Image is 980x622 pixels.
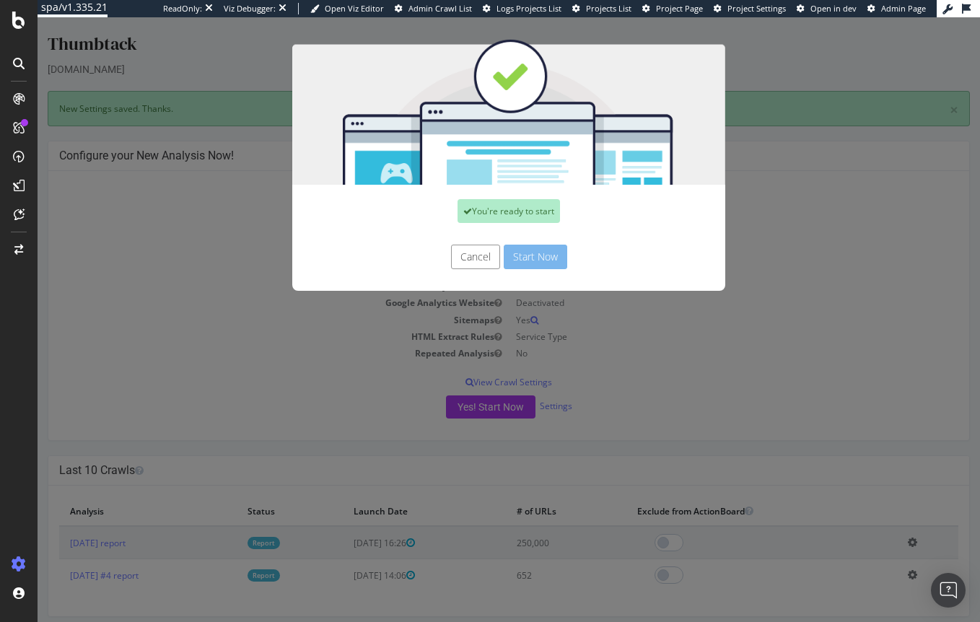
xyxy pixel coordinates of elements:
a: Project Settings [714,3,786,14]
div: You're ready to start [420,182,522,206]
a: Admin Page [867,3,926,14]
span: Project Settings [727,3,786,14]
button: Cancel [414,227,463,252]
a: Admin Crawl List [395,3,472,14]
span: Project Page [656,3,703,14]
a: Open in dev [797,3,857,14]
span: Projects List [586,3,631,14]
span: Open in dev [810,3,857,14]
a: Project Page [642,3,703,14]
img: You're all set! [255,22,688,167]
a: Logs Projects List [483,3,561,14]
div: ReadOnly: [163,3,202,14]
a: Open Viz Editor [310,3,384,14]
a: Projects List [572,3,631,14]
span: Logs Projects List [496,3,561,14]
span: Open Viz Editor [325,3,384,14]
span: Admin Page [881,3,926,14]
div: Open Intercom Messenger [931,573,966,608]
div: Viz Debugger: [224,3,276,14]
span: Admin Crawl List [408,3,472,14]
